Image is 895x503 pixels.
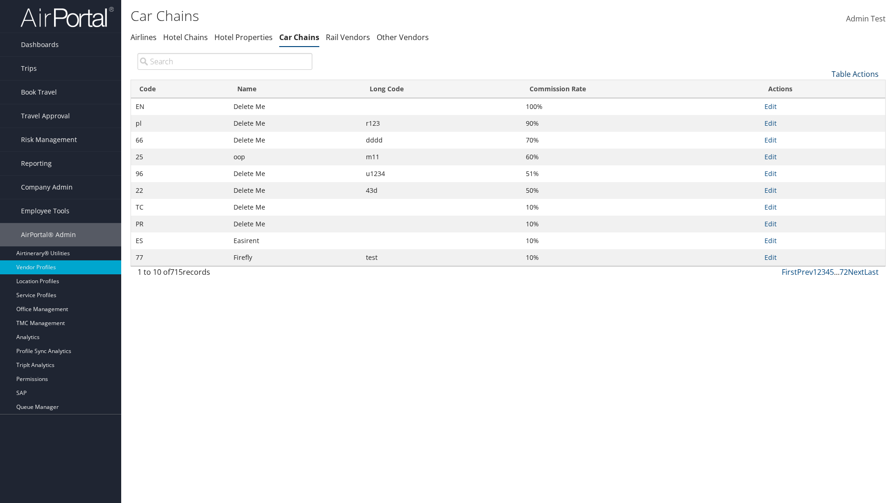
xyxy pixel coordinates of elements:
td: m11 [361,149,521,165]
a: Other Vendors [377,32,429,42]
th: Code: activate to sort column ascending [131,80,229,98]
span: Travel Approval [21,104,70,128]
td: ES [131,232,229,249]
a: 5 [830,267,834,277]
th: Actions [760,80,885,98]
td: r123 [361,115,521,132]
div: 1 to 10 of records [138,266,312,282]
td: 10% [521,199,760,216]
a: Prev [797,267,813,277]
a: Edit [764,119,777,128]
span: Risk Management [21,128,77,151]
a: Table Actions [832,69,879,79]
td: Delete Me [229,199,361,216]
a: Hotel Chains [163,32,208,42]
a: 1 [813,267,817,277]
a: Rail Vendors [326,32,370,42]
td: 70% [521,132,760,149]
a: Edit [764,219,777,228]
th: Commission Rate: activate to sort column ascending [521,80,760,98]
td: Delete Me [229,115,361,132]
td: Firefly [229,249,361,266]
td: 10% [521,216,760,232]
td: 50% [521,182,760,199]
a: Edit [764,203,777,211]
span: … [834,267,840,277]
td: test [361,249,521,266]
td: 66 [131,132,229,149]
a: First [782,267,797,277]
span: Dashboards [21,33,59,56]
a: 3 [821,267,826,277]
th: Name: activate to sort column ascending [229,80,361,98]
a: 4 [826,267,830,277]
td: 43d [361,182,521,199]
td: dddd [361,132,521,149]
span: Book Travel [21,81,57,104]
td: pl [131,115,229,132]
td: Delete Me [229,132,361,149]
a: Edit [764,253,777,262]
td: 90% [521,115,760,132]
a: Edit [764,136,777,144]
span: Employee Tools [21,199,69,223]
td: 77 [131,249,229,266]
a: Edit [764,169,777,178]
a: 2 [817,267,821,277]
td: 96 [131,165,229,182]
a: Edit [764,102,777,111]
a: Admin Test [846,5,886,34]
h1: Car Chains [131,6,634,26]
td: Delete Me [229,98,361,115]
td: 60% [521,149,760,165]
img: airportal-logo.png [21,6,114,28]
a: Airlines [131,32,157,42]
td: 100% [521,98,760,115]
td: EN [131,98,229,115]
a: Next [848,267,864,277]
span: Admin Test [846,14,886,24]
a: Edit [764,186,777,195]
td: Delete Me [229,165,361,182]
a: Hotel Properties [214,32,273,42]
td: Delete Me [229,182,361,199]
td: 51% [521,165,760,182]
td: PR [131,216,229,232]
input: Search [138,53,312,70]
td: u1234 [361,165,521,182]
td: Easirent [229,232,361,249]
span: Company Admin [21,176,73,199]
a: Edit [764,152,777,161]
td: 22 [131,182,229,199]
span: 715 [170,267,183,277]
td: 10% [521,232,760,249]
td: 10% [521,249,760,266]
span: Trips [21,57,37,80]
td: Delete Me [229,216,361,232]
td: oop [229,149,361,165]
span: AirPortal® Admin [21,223,76,246]
td: TC [131,199,229,216]
td: 25 [131,149,229,165]
a: Car Chains [279,32,319,42]
a: 72 [840,267,848,277]
a: Last [864,267,879,277]
span: Reporting [21,152,52,175]
a: Edit [764,236,777,245]
th: Long Code: activate to sort column ascending [361,80,521,98]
